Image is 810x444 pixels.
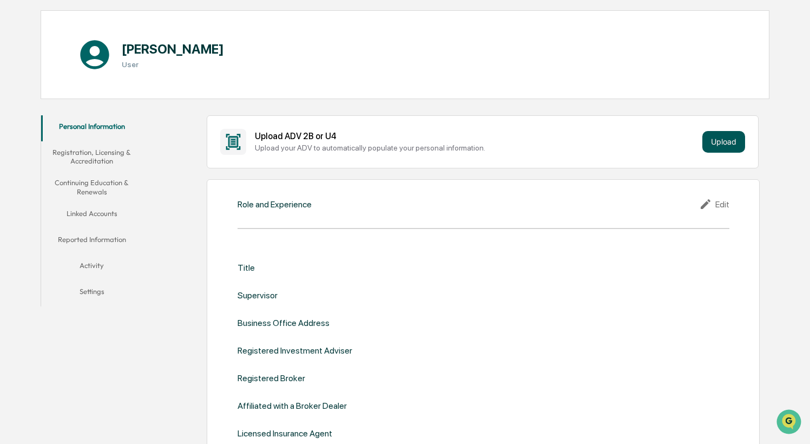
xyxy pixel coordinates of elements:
[11,158,19,167] div: 🔎
[11,83,30,102] img: 1746055101610-c473b297-6a78-478c-a979-82029cc54cd1
[11,23,197,40] p: How can we help?
[41,115,143,306] div: secondary tabs example
[6,132,74,152] a: 🖐️Preclearance
[6,153,73,172] a: 🔎Data Lookup
[238,401,347,411] div: Affiliated with a Broker Dealer
[702,131,745,153] button: Upload
[184,86,197,99] button: Start new chat
[22,157,68,168] span: Data Lookup
[238,428,332,439] div: Licensed Insurance Agent
[41,254,143,280] button: Activity
[238,263,255,273] div: Title
[255,131,698,141] div: Upload ADV 2B or U4
[699,198,729,211] div: Edit
[37,94,137,102] div: We're available if you need us!
[22,136,70,147] span: Preclearance
[41,141,143,172] button: Registration, Licensing & Accreditation
[74,132,139,152] a: 🗄️Attestations
[41,172,143,203] button: Continuing Education & Renewals
[255,143,698,152] div: Upload your ADV to automatically populate your personal information.
[122,41,224,57] h1: [PERSON_NAME]
[238,290,278,301] div: Supervisor
[238,318,330,328] div: Business Office Address
[775,408,805,438] iframe: Open customer support
[108,184,131,192] span: Pylon
[41,228,143,254] button: Reported Information
[41,280,143,306] button: Settings
[78,138,87,146] div: 🗄️
[238,199,312,210] div: Role and Experience
[41,115,143,141] button: Personal Information
[41,203,143,228] button: Linked Accounts
[238,345,352,356] div: Registered Investment Adviser
[76,183,131,192] a: Powered byPylon
[122,60,224,69] h3: User
[89,136,134,147] span: Attestations
[238,373,305,383] div: Registered Broker
[37,83,177,94] div: Start new chat
[11,138,19,146] div: 🖐️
